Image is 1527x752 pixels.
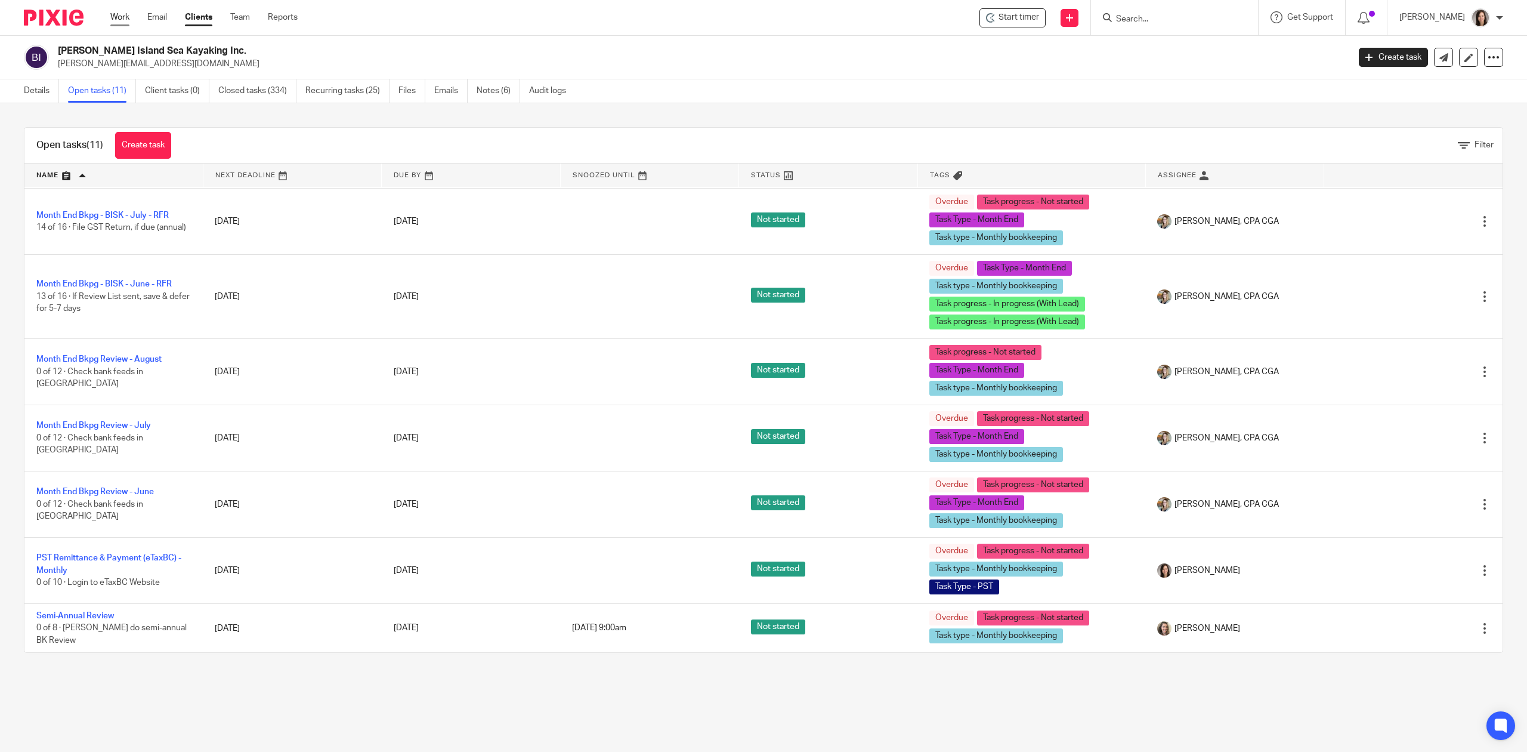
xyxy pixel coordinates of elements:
span: [DATE] [394,500,419,508]
a: Month End Bkpg - BISK - June - RFR [36,280,172,288]
span: Overdue [929,477,974,492]
a: Recurring tasks (25) [305,79,390,103]
span: [PERSON_NAME], CPA CGA [1174,366,1279,378]
a: Open tasks (11) [68,79,136,103]
span: Filter [1475,141,1494,149]
span: Overdue [929,261,974,276]
span: Snoozed Until [573,172,635,178]
span: [DATE] [394,624,419,633]
span: Not started [751,620,805,634]
td: [DATE] [203,405,381,471]
span: [PERSON_NAME] [1174,622,1240,634]
a: Email [147,11,167,23]
span: Task Type - Month End [929,212,1024,227]
a: Emails [434,79,468,103]
a: Month End Bkpg Review - August [36,355,162,363]
span: Not started [751,212,805,227]
a: Notes (6) [477,79,520,103]
a: Details [24,79,59,103]
span: Task type - Monthly bookkeeping [929,279,1063,294]
span: Task Type - Month End [929,495,1024,510]
span: 0 of 12 · Check bank feeds in [GEOGRAPHIC_DATA] [36,500,143,521]
span: Overdue [929,411,974,426]
span: Not started [751,429,805,444]
span: Get Support [1287,13,1333,21]
span: Task type - Monthly bookkeeping [929,628,1063,643]
span: Task progress - Not started [977,477,1089,492]
span: (11) [86,140,103,150]
span: Task type - Monthly bookkeeping [929,381,1063,396]
td: [DATE] [203,338,381,405]
td: [DATE] [203,188,381,254]
a: Files [398,79,425,103]
span: Not started [751,495,805,510]
span: 13 of 16 · If Review List sent, save & defer for 5-7 days [36,292,190,313]
td: [DATE] [203,254,381,338]
a: Closed tasks (334) [218,79,296,103]
span: Task type - Monthly bookkeeping [929,447,1063,462]
span: 14 of 16 · File GST Return, if due (annual) [36,223,186,232]
span: Task Type - Month End [977,261,1072,276]
span: Overdue [929,544,974,559]
span: [PERSON_NAME], CPA CGA [1174,432,1279,444]
span: Start timer [999,11,1039,24]
span: 0 of 10 · Login to eTaxBC Website [36,578,160,587]
span: Task progress - Not started [929,345,1041,360]
a: PST Remittance & Payment (eTaxBC) - Monthly [36,554,181,574]
td: [DATE] [203,603,381,652]
span: [DATE] [394,217,419,226]
a: Team [230,11,250,23]
img: IMG_7896.JPG [1157,621,1171,636]
span: Overdue [929,195,974,209]
span: [PERSON_NAME], CPA CGA [1174,498,1279,510]
span: [PERSON_NAME], CPA CGA [1174,291,1279,303]
span: 0 of 12 · Check bank feeds in [GEOGRAPHIC_DATA] [36,434,143,455]
span: [DATE] [394,434,419,442]
img: Chrissy%20McGale%20Bio%20Pic%201.jpg [1157,289,1171,304]
img: Danielle%20photo.jpg [1157,563,1171,578]
span: Tags [930,172,950,178]
span: [PERSON_NAME] [1174,565,1240,577]
td: [DATE] [203,537,381,603]
span: 0 of 8 · [PERSON_NAME] do semi-annual BK Review [36,624,187,645]
img: Pixie [24,10,84,26]
span: Overdue [929,611,974,625]
span: Status [751,172,781,178]
span: Task Type - PST [929,580,999,594]
span: Task type - Monthly bookkeeping [929,513,1063,528]
a: Reports [268,11,298,23]
img: svg%3E [24,45,49,70]
span: Task Type - Month End [929,363,1024,378]
a: Semi-Annual Review [36,612,114,620]
img: Chrissy%20McGale%20Bio%20Pic%201.jpg [1157,431,1171,445]
span: Task progress - Not started [977,544,1089,559]
img: Chrissy%20McGale%20Bio%20Pic%201.jpg [1157,214,1171,229]
a: Work [110,11,129,23]
span: [DATE] [394,566,419,575]
span: 0 of 12 · Check bank feeds in [GEOGRAPHIC_DATA] [36,368,143,389]
span: Task type - Monthly bookkeeping [929,230,1063,245]
a: Clients [185,11,212,23]
a: Month End Bkpg - BISK - July - RFR [36,211,169,220]
p: [PERSON_NAME][EMAIL_ADDRESS][DOMAIN_NAME] [58,58,1341,70]
img: Chrissy%20McGale%20Bio%20Pic%201.jpg [1157,497,1171,511]
span: Not started [751,288,805,303]
h2: [PERSON_NAME] Island Sea Kayaking Inc. [58,45,1084,57]
span: Task type - Monthly bookkeeping [929,562,1063,577]
a: Month End Bkpg Review - June [36,488,154,496]
a: Create task [1359,48,1428,67]
img: Chrissy%20McGale%20Bio%20Pic%201.jpg [1157,365,1171,379]
span: Task progress - In progress (With Lead) [929,297,1085,312]
span: Task progress - Not started [977,611,1089,625]
span: Task progress - Not started [977,411,1089,426]
span: Task progress - Not started [977,195,1089,209]
p: [PERSON_NAME] [1399,11,1465,23]
a: Month End Bkpg Review - July [36,421,151,430]
span: [DATE] 9:00am [572,624,626,633]
img: Danielle%20photo.jpg [1471,8,1490,27]
span: Not started [751,363,805,378]
a: Create task [115,132,171,159]
span: [PERSON_NAME], CPA CGA [1174,215,1279,227]
h1: Open tasks [36,139,103,152]
span: Task progress - In progress (With Lead) [929,315,1085,329]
